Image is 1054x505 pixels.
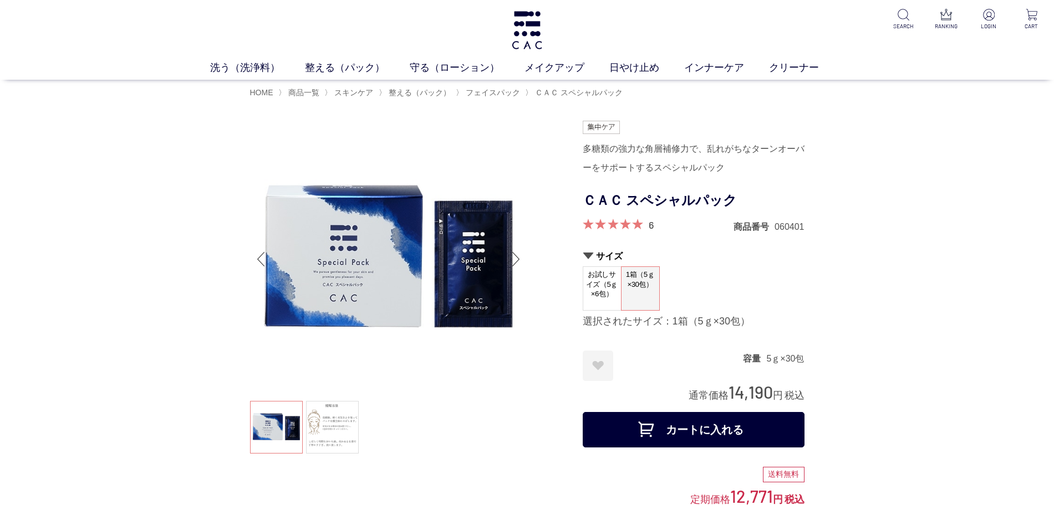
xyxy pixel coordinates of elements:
[535,88,623,97] span: ＣＡＣ スペシャルパック
[583,188,804,213] h1: ＣＡＣ スペシャルパック
[583,140,804,177] div: 多糖類の強力な角層補修力で、乱れがちなターンオーバーをサポートするスペシャルパック
[890,22,917,30] p: SEARCH
[775,221,804,233] dd: 060401
[583,351,613,381] a: お気に入りに登録する
[890,9,917,30] a: SEARCH
[305,60,410,75] a: 整える（パック）
[583,315,804,328] div: 選択されたサイズ：1箱（5ｇ×30包）
[583,121,620,134] img: 集中ケア
[250,121,527,398] img: ＣＡＣ スペシャルパック 1箱（5ｇ×30包）
[933,9,960,30] a: RANKING
[510,11,544,49] img: logo
[690,493,730,505] span: 定期価格
[769,60,844,75] a: クリーナー
[785,494,804,505] span: 税込
[525,60,609,75] a: メイクアップ
[609,60,684,75] a: 日やけ止め
[734,221,775,233] dt: 商品番号
[464,88,520,97] a: フェイスパック
[386,88,451,97] a: 整える（パック）
[684,60,769,75] a: インナーケア
[773,494,783,505] span: 円
[649,219,654,231] a: 6
[763,467,804,482] div: 送料無料
[766,353,804,364] dd: 5ｇ×30包
[334,88,373,97] span: スキンケア
[689,390,729,401] span: 通常価格
[250,88,273,97] a: HOME
[505,237,527,281] div: Next slide
[456,87,523,98] li: 〉
[250,237,272,281] div: Previous slide
[773,390,783,401] span: 円
[332,88,373,97] a: スキンケア
[525,87,625,98] li: 〉
[466,88,520,97] span: フェイスパック
[583,267,621,302] span: お試しサイズ（5ｇ×6包）
[324,87,376,98] li: 〉
[743,353,766,364] dt: 容量
[210,60,305,75] a: 洗う（洗浄料）
[583,250,804,262] h2: サイズ
[1018,9,1045,30] a: CART
[622,267,659,298] span: 1箱（5ｇ×30包）
[975,9,1002,30] a: LOGIN
[533,88,623,97] a: ＣＡＣ スペシャルパック
[379,87,454,98] li: 〉
[288,88,319,97] span: 商品一覧
[583,412,804,447] button: カートに入れる
[389,88,451,97] span: 整える（パック）
[975,22,1002,30] p: LOGIN
[785,390,804,401] span: 税込
[729,382,773,402] span: 14,190
[1018,22,1045,30] p: CART
[933,22,960,30] p: RANKING
[410,60,525,75] a: 守る（ローション）
[286,88,319,97] a: 商品一覧
[278,87,322,98] li: 〉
